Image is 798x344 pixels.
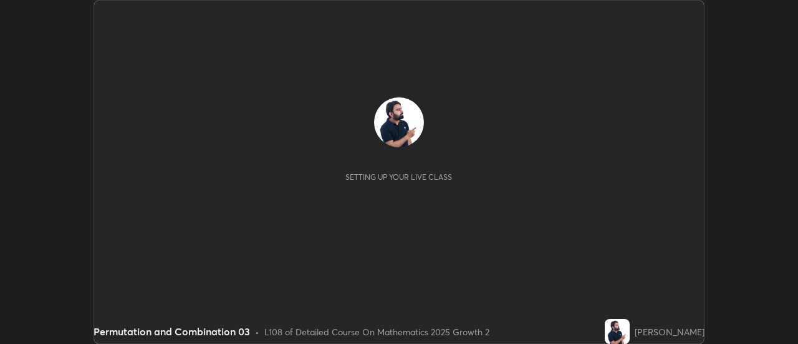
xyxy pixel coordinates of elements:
[345,172,452,182] div: Setting up your live class
[255,325,259,338] div: •
[635,325,704,338] div: [PERSON_NAME]
[374,97,424,147] img: d555e2c214c544948a5787e7ef02be78.jpg
[264,325,489,338] div: L108 of Detailed Course On Mathematics 2025 Growth 2
[605,319,630,344] img: d555e2c214c544948a5787e7ef02be78.jpg
[94,324,250,339] div: Permutation and Combination 03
